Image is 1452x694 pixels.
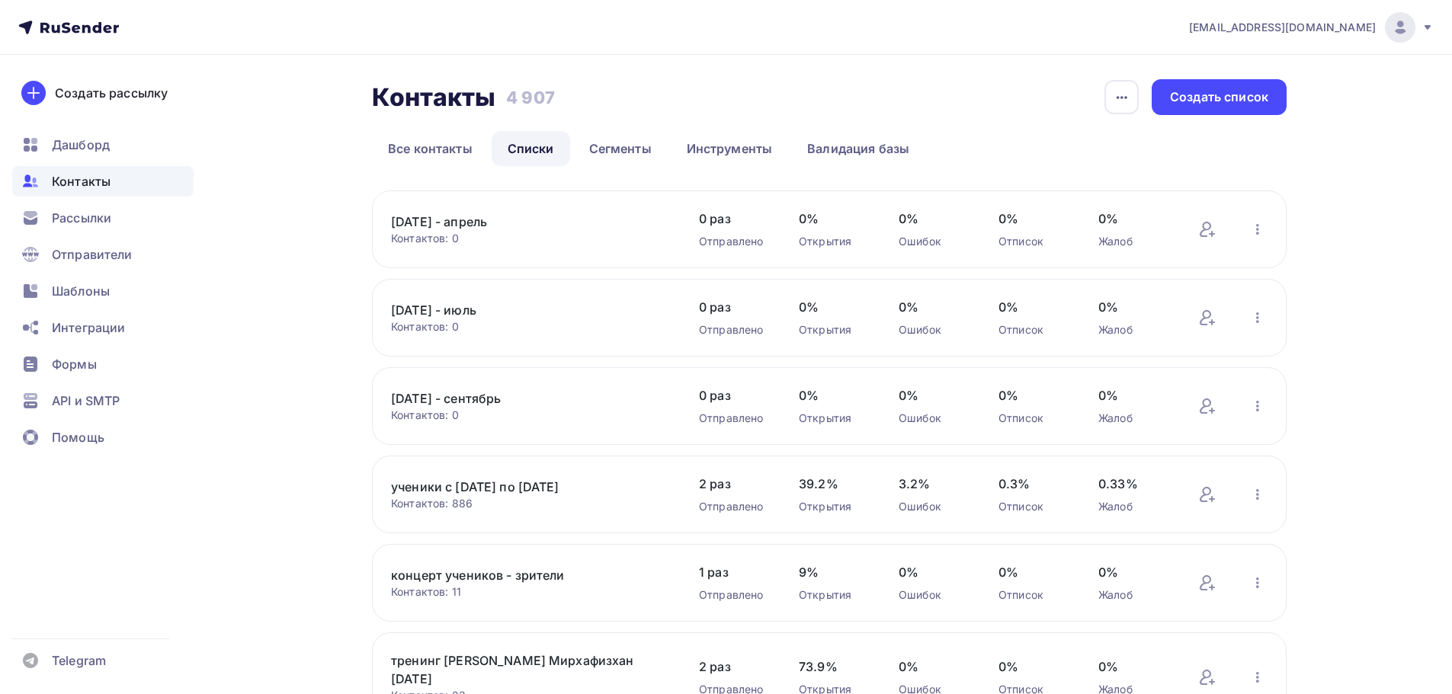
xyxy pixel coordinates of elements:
a: [EMAIL_ADDRESS][DOMAIN_NAME] [1189,12,1434,43]
a: Дашборд [12,130,194,160]
div: Открытия [799,322,868,337]
div: Создать рассылку [55,84,168,102]
a: [DATE] - сентябрь [391,389,650,408]
span: 0% [1098,563,1168,581]
div: Жалоб [1098,411,1168,426]
div: Отправлено [699,587,768,603]
div: Контактов: 0 [391,231,668,246]
span: 0% [899,563,968,581]
span: 0% [998,563,1068,581]
a: Шаблоны [12,276,194,306]
a: ученики с [DATE] по [DATE] [391,478,650,496]
div: Открытия [799,234,868,249]
span: 0% [998,298,1068,316]
div: Отписок [998,234,1068,249]
span: 0% [998,386,1068,405]
h2: Контакты [372,82,495,113]
span: 0% [899,657,968,676]
span: 0.3% [998,475,1068,493]
a: концерт учеников - зрители [391,566,650,584]
span: 2 раз [699,657,768,676]
span: 39.2% [799,475,868,493]
div: Ошибок [899,499,968,514]
div: Контактов: 0 [391,408,668,423]
div: Ошибок [899,587,968,603]
div: Отправлено [699,499,768,514]
span: 0% [799,298,868,316]
div: Отправлено [699,322,768,337]
span: 0% [899,386,968,405]
a: Сегменты [573,131,668,166]
span: Шаблоны [52,282,110,300]
div: Жалоб [1098,499,1168,514]
span: Дашборд [52,136,110,154]
div: Ошибок [899,322,968,337]
span: 0 раз [699,386,768,405]
span: Интеграции [52,318,125,337]
div: Контактов: 886 [391,496,668,511]
span: 9% [799,563,868,581]
span: 0% [998,209,1068,228]
span: 0% [899,298,968,316]
a: [DATE] - июль [391,301,650,319]
span: 0% [799,209,868,228]
span: 0% [998,657,1068,676]
span: Контакты [52,172,111,190]
a: Отправители [12,239,194,270]
span: 0 раз [699,298,768,316]
div: Создать список [1170,88,1268,106]
span: 0% [1098,657,1168,676]
span: 0% [899,209,968,228]
span: 0 раз [699,209,768,228]
div: Ошибок [899,411,968,426]
span: Формы [52,355,97,373]
a: тренинг [PERSON_NAME] Мирхафизхан [DATE] [391,651,650,688]
div: Жалоб [1098,587,1168,603]
a: Рассылки [12,203,194,233]
h3: 4 907 [506,87,555,108]
span: API и SMTP [52,392,120,410]
div: Отправлено [699,234,768,249]
div: Контактов: 0 [391,319,668,334]
div: Отписок [998,322,1068,337]
span: Помощь [52,428,104,446]
span: [EMAIL_ADDRESS][DOMAIN_NAME] [1189,20,1376,35]
span: Telegram [52,651,106,670]
span: 3.2% [899,475,968,493]
a: [DATE] - апрель [391,213,650,231]
a: Все контакты [372,131,489,166]
div: Открытия [799,411,868,426]
span: 0.33% [1098,475,1168,493]
span: 0% [1098,298,1168,316]
div: Отправлено [699,411,768,426]
a: Списки [492,131,570,166]
span: 0% [1098,209,1168,228]
span: 0% [799,386,868,405]
span: 1 раз [699,563,768,581]
div: Открытия [799,499,868,514]
span: 73.9% [799,657,868,676]
div: Жалоб [1098,234,1168,249]
span: Рассылки [52,209,111,227]
a: Инструменты [671,131,789,166]
a: Формы [12,349,194,379]
div: Отписок [998,411,1068,426]
div: Контактов: 11 [391,584,668,600]
div: Отписок [998,499,1068,514]
div: Жалоб [1098,322,1168,337]
a: Контакты [12,166,194,197]
a: Валидация базы [791,131,925,166]
div: Открытия [799,587,868,603]
div: Отписок [998,587,1068,603]
span: Отправители [52,245,133,264]
div: Ошибок [899,234,968,249]
span: 0% [1098,386,1168,405]
span: 2 раз [699,475,768,493]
